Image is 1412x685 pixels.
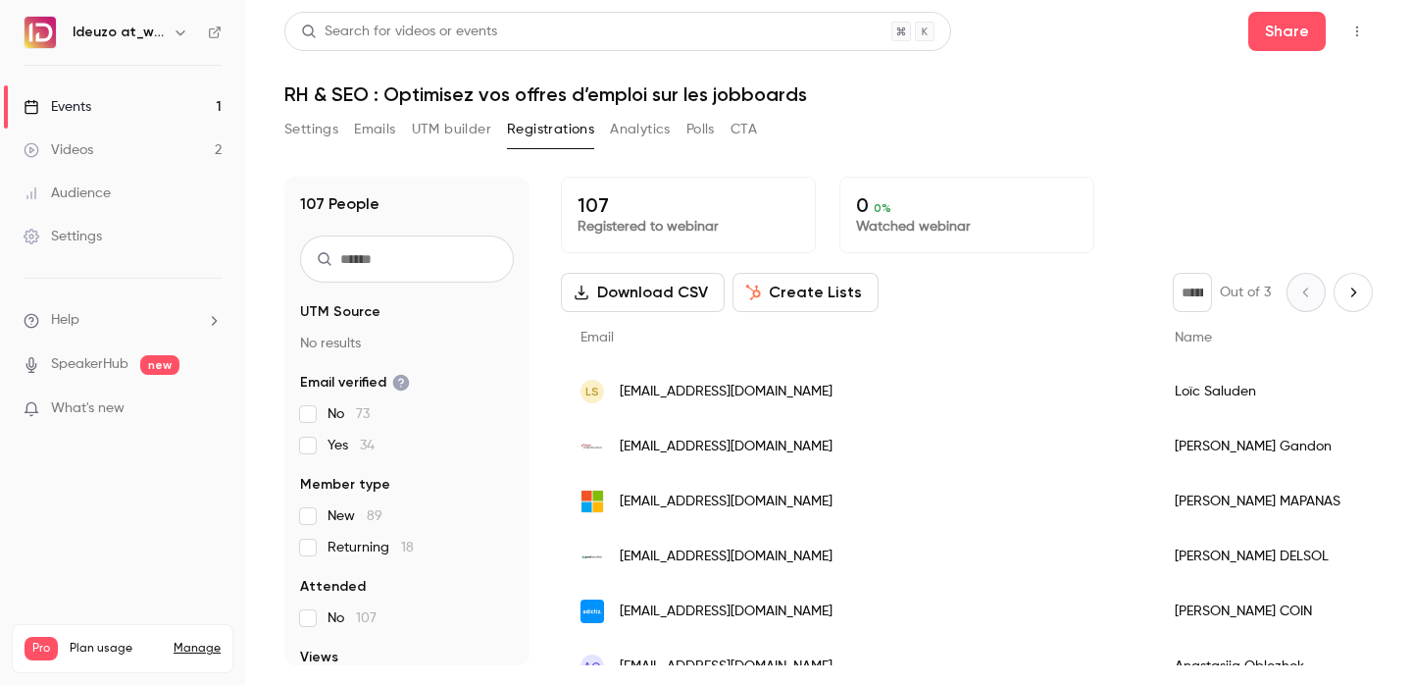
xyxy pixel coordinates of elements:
[561,273,725,312] button: Download CSV
[301,22,497,42] div: Search for videos or events
[731,114,757,145] button: CTA
[356,611,377,625] span: 107
[328,608,377,628] span: No
[300,648,338,667] span: Views
[412,114,491,145] button: UTM builder
[284,82,1373,106] h1: RH & SEO : Optimisez vos offres d’emploi sur les jobboards
[580,600,604,623] img: adictiz.com
[51,354,128,375] a: SpeakerHub
[51,398,125,419] span: What's new
[25,637,58,660] span: Pro
[300,577,366,597] span: Attended
[620,602,832,622] span: [EMAIL_ADDRESS][DOMAIN_NAME]
[328,436,375,455] span: Yes
[284,114,338,145] button: Settings
[24,184,111,203] div: Audience
[1220,283,1271,302] p: Out of 3
[1155,419,1400,474] div: [PERSON_NAME] Gandon
[610,114,671,145] button: Analytics
[328,404,370,424] span: No
[328,538,414,557] span: Returning
[140,355,179,375] span: new
[856,217,1078,237] p: Watched webinar
[580,490,604,513] img: outlook.fr
[580,554,604,559] img: goodrecruiter.eu
[580,435,604,458] img: free.fr
[580,331,614,344] span: Email
[24,140,93,160] div: Videos
[874,201,891,215] span: 0 %
[1334,273,1373,312] button: Next page
[620,547,832,567] span: [EMAIL_ADDRESS][DOMAIN_NAME]
[1155,364,1400,419] div: Loïc Saluden
[507,114,594,145] button: Registrations
[1155,474,1400,529] div: [PERSON_NAME] MAPANAS
[198,400,222,418] iframe: Noticeable Trigger
[1155,584,1400,639] div: [PERSON_NAME] COIN
[174,641,221,657] a: Manage
[51,310,79,331] span: Help
[300,373,410,393] span: Email verified
[25,17,56,48] img: Ideuzo at_work
[300,334,514,353] p: No results
[70,641,162,657] span: Plan usage
[686,114,715,145] button: Polls
[620,492,832,512] span: [EMAIL_ADDRESS][DOMAIN_NAME]
[356,407,370,421] span: 73
[24,310,222,331] li: help-dropdown-opener
[300,302,380,322] span: UTM Source
[620,657,832,677] span: [EMAIL_ADDRESS][DOMAIN_NAME]
[300,475,390,495] span: Member type
[24,227,102,246] div: Settings
[1155,529,1400,584] div: [PERSON_NAME] DELSOL
[300,192,379,216] h1: 107 People
[354,114,395,145] button: Emails
[73,23,165,42] h6: Ideuzo at_work
[583,658,601,675] span: AO
[367,509,382,523] span: 89
[24,97,91,117] div: Events
[360,439,375,452] span: 34
[620,382,832,402] span: [EMAIL_ADDRESS][DOMAIN_NAME]
[620,437,832,457] span: [EMAIL_ADDRESS][DOMAIN_NAME]
[578,217,799,237] p: Registered to webinar
[732,273,879,312] button: Create Lists
[401,541,414,554] span: 18
[578,193,799,217] p: 107
[856,193,1078,217] p: 0
[328,506,382,526] span: New
[585,383,599,400] span: LS
[1175,331,1212,344] span: Name
[1248,12,1326,51] button: Share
